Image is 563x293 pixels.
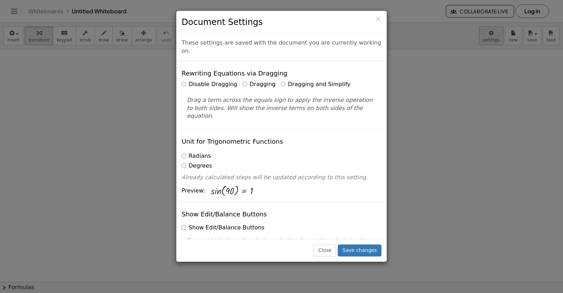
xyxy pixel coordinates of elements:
[375,15,381,23] span: ×
[187,237,376,245] p: Show or hide the edit or balance button beneath each derivation.
[176,34,387,61] div: These settings are saved with the document you are currently working on.
[182,187,205,195] span: Preview:
[182,82,186,86] input: Disable Dragging
[182,154,186,158] input: Radians
[182,138,283,145] h4: Unit for Trigonometric Functions
[338,245,381,256] button: Save changes
[182,70,287,77] h4: Rewriting Equations via Dragging
[182,224,264,232] label: Show Edit/Balance Buttons
[182,16,381,28] h3: Document Settings
[182,174,381,182] p: Already calculated steps will be updated according to this setting.
[182,225,186,230] input: Show Edit/Balance Buttons
[242,82,247,86] input: Dragging
[182,80,237,89] label: Disable Dragging
[182,163,186,168] input: Degrees
[187,96,376,121] p: Drag a term across the equals sign to apply the inverse operation to both sides. Will show the in...
[281,82,285,86] input: Dragging and Simplify
[314,245,336,256] button: Close
[375,15,381,23] button: Close
[182,152,211,160] label: Radians
[281,80,350,89] label: Dragging and Simplify
[182,162,212,170] label: Degrees
[242,80,276,89] label: Dragging
[182,211,267,218] h4: Show Edit/Balance Buttons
